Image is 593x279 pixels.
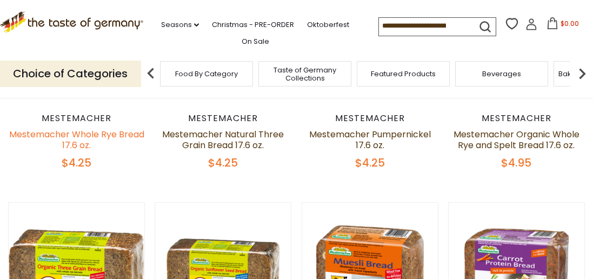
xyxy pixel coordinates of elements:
a: Mestemacher Pumpernickel 17.6 oz. [309,128,431,151]
span: $4.25 [62,155,91,170]
img: previous arrow [140,63,162,84]
div: Mestemacher [155,113,291,124]
a: Mestemacher Natural Three Grain Bread 17.6 oz. [162,128,284,151]
a: Christmas - PRE-ORDER [212,19,294,31]
a: Mestemacher Whole Rye Bread 17.6 oz. [9,128,144,151]
a: Oktoberfest [307,19,349,31]
div: Mestemacher [302,113,438,124]
img: next arrow [571,63,593,84]
a: Beverages [482,70,521,78]
div: Mestemacher [448,113,585,124]
span: $4.25 [355,155,385,170]
a: Seasons [161,19,199,31]
span: $4.25 [208,155,238,170]
a: Food By Category [175,70,238,78]
button: $0.00 [539,17,585,34]
a: On Sale [242,36,269,48]
a: Featured Products [371,70,436,78]
span: $4.95 [501,155,531,170]
a: Taste of Germany Collections [262,66,348,82]
span: $0.00 [561,19,579,28]
a: Mestemacher Organic Whole Rye and Spelt Bread 17.6 oz. [454,128,579,151]
div: Mestemacher [8,113,145,124]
